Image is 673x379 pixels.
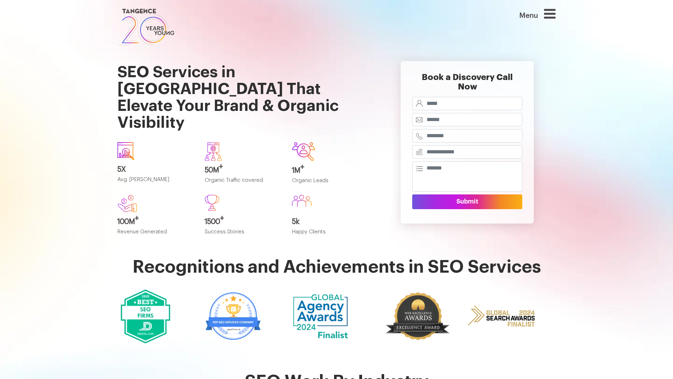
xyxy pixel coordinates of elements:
h3: 5k [292,218,369,226]
img: Group-642.svg [292,142,315,161]
h3: 1M [292,167,369,174]
p: Organic Traffic covered [205,178,281,189]
h3: 100M [117,218,194,226]
h1: Recognitions and Achievements in SEO Services [117,258,556,277]
p: Happy Clients [292,229,369,241]
h3: 50M [205,166,281,174]
sup: + [220,215,224,222]
p: Organic Leads [292,178,369,189]
img: Group%20586.svg [292,195,312,207]
h3: 5X [117,166,194,173]
sup: + [219,163,223,170]
img: icon1.svg [117,142,134,160]
img: Group-640.svg [205,142,222,160]
sup: + [135,215,139,222]
p: Revenue Generated [117,229,194,241]
img: Path%20473.svg [205,195,219,211]
img: logo SVG [117,7,175,47]
img: new.svg [117,195,137,212]
button: Submit [412,194,522,209]
p: Success Stories [205,229,281,241]
p: Avg. [PERSON_NAME] [117,177,194,188]
h3: 1500 [205,218,281,226]
h1: SEO Services in [GEOGRAPHIC_DATA] That Elevate Your Brand & Organic Visibility [117,47,369,137]
sup: + [300,164,304,171]
h2: Book a Discovery Call Now [412,73,522,97]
